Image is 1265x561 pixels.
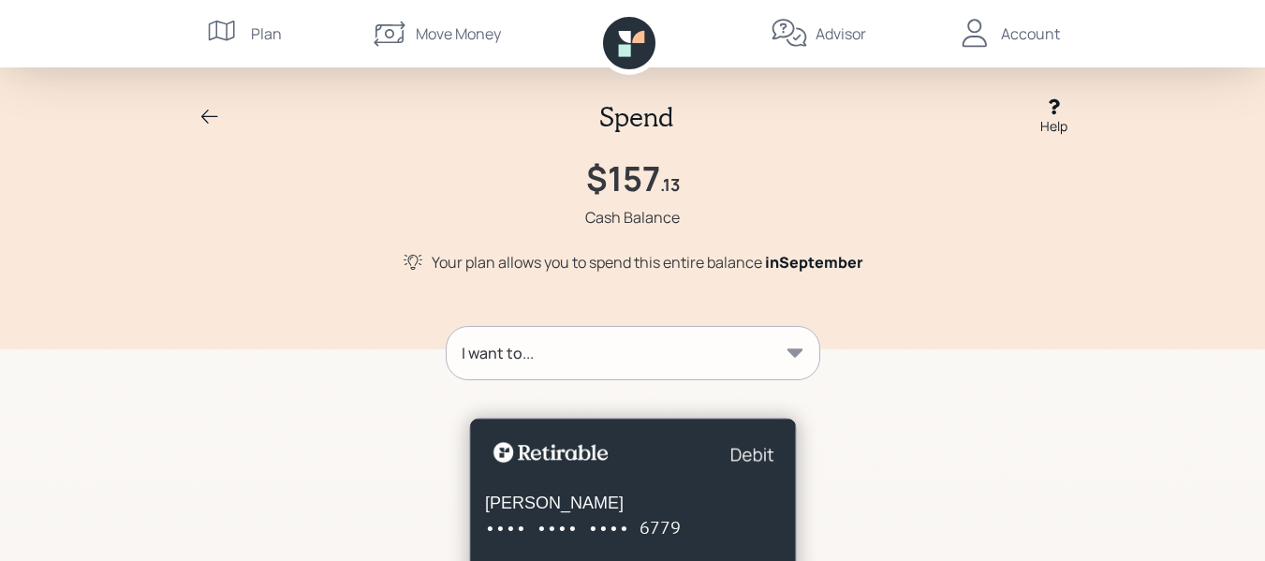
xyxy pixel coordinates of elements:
div: Your plan allows you to spend this entire balance [432,251,863,273]
div: Account [1001,22,1060,45]
div: Cash Balance [585,206,680,229]
div: Help [1040,116,1067,136]
div: Advisor [816,22,866,45]
div: I want to... [462,342,534,364]
span: in September [765,252,863,273]
h2: Spend [599,101,673,133]
div: Plan [251,22,282,45]
div: Move Money [416,22,501,45]
h4: .13 [660,175,680,196]
h1: $157 [586,158,660,199]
